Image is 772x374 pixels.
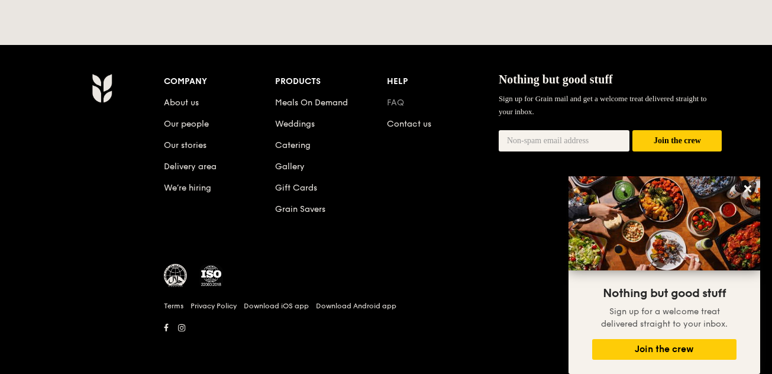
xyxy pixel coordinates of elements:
[316,301,396,311] a: Download Android app
[387,119,431,129] a: Contact us
[199,264,223,288] img: ISO Certified
[275,98,348,108] a: Meals On Demand
[603,286,726,301] span: Nothing but good stuff
[164,73,276,90] div: Company
[738,179,757,198] button: Close
[164,162,217,172] a: Delivery area
[387,73,499,90] div: Help
[275,204,325,214] a: Grain Savers
[499,130,630,151] input: Non-spam email address
[601,307,728,329] span: Sign up for a welcome treat delivered straight to your inbox.
[164,264,188,288] img: MUIS Halal Certified
[275,183,317,193] a: Gift Cards
[499,94,707,116] span: Sign up for Grain mail and get a welcome treat delivered straight to your inbox.
[164,98,199,108] a: About us
[632,130,722,152] button: Join the crew
[387,98,404,108] a: FAQ
[164,140,206,150] a: Our stories
[275,162,305,172] a: Gallery
[499,73,613,86] span: Nothing but good stuff
[244,301,309,311] a: Download iOS app
[164,183,211,193] a: We’re hiring
[275,73,387,90] div: Products
[275,119,315,129] a: Weddings
[164,301,183,311] a: Terms
[275,140,311,150] a: Catering
[190,301,237,311] a: Privacy Policy
[92,73,112,103] img: Grain
[568,176,760,270] img: DSC07876-Edit02-Large.jpeg
[164,119,209,129] a: Our people
[46,336,727,346] h6: Revision
[592,339,737,360] button: Join the crew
